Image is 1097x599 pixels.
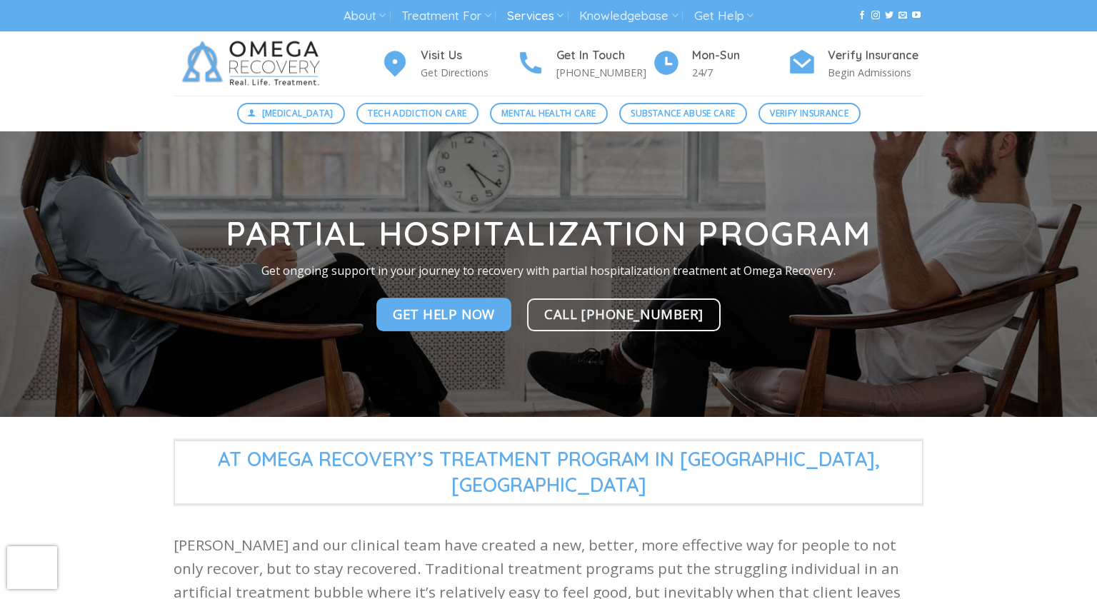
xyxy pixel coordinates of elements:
a: Substance Abuse Care [619,103,747,124]
a: About [344,3,386,29]
a: Treatment For [401,3,491,29]
img: Omega Recovery [174,31,334,96]
h4: Verify Insurance [828,46,923,65]
a: Call [PHONE_NUMBER] [527,298,721,331]
span: Verify Insurance [770,106,848,120]
h4: Get In Touch [556,46,652,65]
span: [MEDICAL_DATA] [262,106,334,120]
a: Get Help [694,3,753,29]
a: Send us an email [898,11,907,21]
a: Follow on YouTube [912,11,921,21]
h4: Mon-Sun [692,46,788,65]
span: At Omega Recovery’s Treatment Program in [GEOGRAPHIC_DATA],[GEOGRAPHIC_DATA] [174,440,923,505]
p: Begin Admissions [828,64,923,81]
a: Verify Insurance Begin Admissions [788,46,923,81]
a: Get In Touch [PHONE_NUMBER] [516,46,652,81]
span: Mental Health Care [501,106,596,120]
p: [PHONE_NUMBER] [556,64,652,81]
p: 24/7 [692,64,788,81]
span: Tech Addiction Care [368,106,466,120]
a: Tech Addiction Care [356,103,479,124]
span: Get Help Now [393,304,495,325]
a: Services [507,3,563,29]
p: Get Directions [421,64,516,81]
a: [MEDICAL_DATA] [237,103,346,124]
a: Get Help Now [376,298,511,331]
span: Call [PHONE_NUMBER] [544,303,703,324]
a: Follow on Instagram [871,11,880,21]
strong: Partial Hospitalization Program [226,213,872,254]
span: Substance Abuse Care [631,106,735,120]
h4: Visit Us [421,46,516,65]
a: Follow on Twitter [885,11,893,21]
a: Knowledgebase [579,3,678,29]
a: Mental Health Care [490,103,608,124]
a: Verify Insurance [758,103,861,124]
a: Follow on Facebook [858,11,866,21]
a: Visit Us Get Directions [381,46,516,81]
p: Get ongoing support in your journey to recovery with partial hospitalization treatment at Omega R... [163,262,934,281]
